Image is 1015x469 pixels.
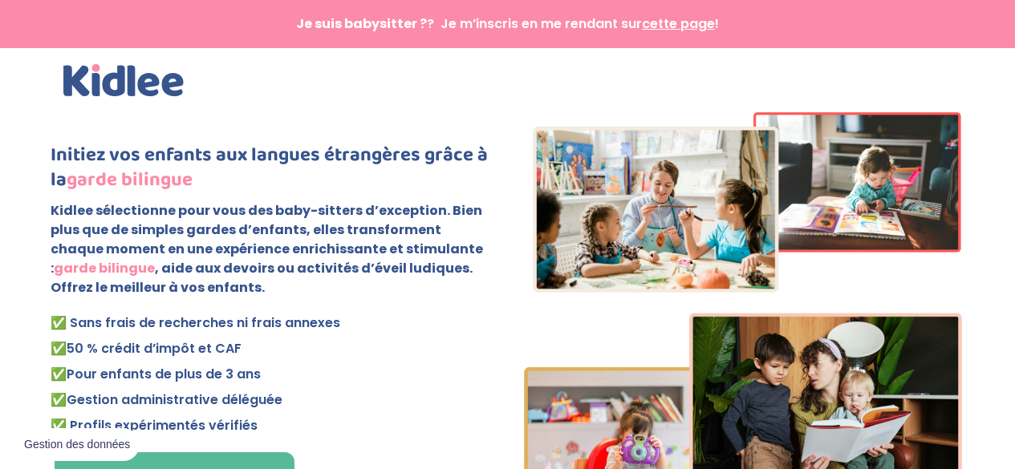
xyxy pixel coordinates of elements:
strong: ✅ [51,339,67,358]
span: ✅Gestion administrative déléguée [51,390,282,409]
span: ✅ Profils expérimentés vérifiés [51,416,258,435]
span: cette page [642,14,715,33]
span: Gestion des données [24,438,130,452]
strong: garde bilingue [54,259,155,277]
strong: ✅ [51,365,67,383]
span: 50 % crédit d’impôt et CAF Pour enfants de plus de 3 ans [51,339,261,383]
h1: Initiez vos enfants aux langues étrangères grâce à la [51,143,494,200]
b: Kidlee sélectionne pour vous des baby-sitters d’exception. Bien plus que de simples gardes d’enfa... [51,201,483,297]
strong: garde bilingue [67,164,193,196]
p: ? Je m’inscris en me rendant sur ! [63,18,952,30]
span: ✅ Sans frais de recherches ni frais annexes [51,313,340,332]
strong: Je suis babysitter ? [296,14,427,33]
img: Kidlee - Logo [63,64,184,96]
button: Gestion des données [14,428,140,462]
